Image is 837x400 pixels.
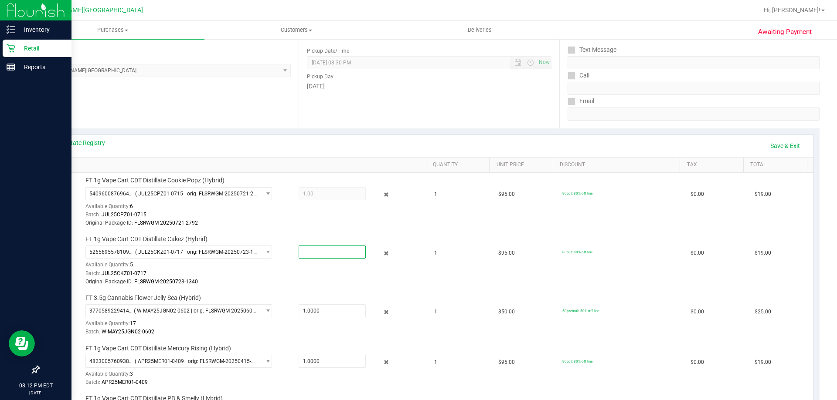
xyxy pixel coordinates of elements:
span: FLSRWGM-20250721-2792 [134,220,198,226]
span: $0.00 [691,358,704,366]
p: Reports [15,62,68,72]
a: Save & Exit [765,138,806,153]
span: Customers [205,26,388,34]
span: Awaiting Payment [758,27,812,37]
a: View State Registry [53,138,105,147]
span: 5 [130,262,133,268]
span: 1 [434,358,437,366]
span: select [260,355,271,367]
label: Pickup Day [307,73,333,81]
a: Deliveries [388,21,572,39]
span: 4823005760938397 [89,358,135,364]
span: 80cdt: 80% off line [562,359,592,363]
a: Quantity [433,161,486,168]
input: 1.0000 [299,305,365,317]
span: 80cdt: 80% off line [562,191,592,195]
span: FT 1g Vape Cart CDT Distillate Cookie Popz (Hybrid) [85,176,225,185]
span: Batch: [85,270,100,276]
a: Unit Price [497,161,550,168]
inline-svg: Reports [7,63,15,71]
span: 1 [434,249,437,257]
span: [PERSON_NAME][GEOGRAPHIC_DATA] [35,7,143,14]
span: 50premall: 50% off line [562,309,599,313]
span: 3 [130,371,133,377]
inline-svg: Inventory [7,25,15,34]
input: Format: (999) 999-9999 [568,82,820,95]
span: FLSRWGM-20250723-1340 [134,279,198,285]
p: Inventory [15,24,68,35]
a: Tax [687,161,740,168]
a: SKU [51,161,422,168]
inline-svg: Retail [7,44,15,53]
input: Format: (999) 999-9999 [568,56,820,69]
input: 1.0000 [299,355,365,367]
span: 5409600876964162 [89,191,135,197]
span: $95.00 [498,190,515,198]
span: 5265695578109319 [89,249,135,255]
span: 80cdt: 80% off line [562,250,592,254]
span: Batch: [85,379,100,385]
span: select [260,246,271,258]
span: Deliveries [456,26,504,34]
span: $25.00 [755,308,771,316]
span: 1 [434,308,437,316]
span: Original Package ID: [85,220,133,226]
span: JUL25CKZ01-0717 [102,270,146,276]
span: Batch: [85,212,100,218]
a: Customers [204,21,388,39]
span: $19.00 [755,358,771,366]
div: [DATE] [307,82,551,91]
a: Total [750,161,803,168]
div: Available Quantity: [85,368,282,385]
span: $0.00 [691,190,704,198]
span: JUL25CPZ01-0715 [102,212,146,218]
span: 6 [130,203,133,209]
span: $95.00 [498,358,515,366]
span: FT 1g Vape Cart CDT Distillate Mercury Rising (Hybrid) [85,344,231,353]
span: ( JUL25CKZ01-0717 | orig: FLSRWGM-20250723-1340 ) [135,249,257,255]
label: Email [568,95,594,108]
label: Call [568,69,589,82]
div: Available Quantity: [85,259,282,276]
p: 08:12 PM EDT [4,382,68,390]
span: FT 1g Vape Cart CDT Distillate Cakez (Hybrid) [85,235,208,243]
span: $19.00 [755,190,771,198]
p: Retail [15,43,68,54]
label: Text Message [568,44,616,56]
p: [DATE] [4,390,68,396]
span: ( W-MAY25JGN02-0602 | orig: FLSRWGM-20250609-387 ) [134,308,257,314]
a: Discount [560,161,677,168]
span: ( JUL25CPZ01-0715 | orig: FLSRWGM-20250721-2792 ) [135,191,257,197]
span: 3770589229414065 [89,308,134,314]
span: $0.00 [691,308,704,316]
span: Purchases [21,26,204,34]
a: Purchases [21,21,204,39]
span: APR25MER01-0409 [102,379,148,385]
div: Available Quantity: [85,200,282,217]
span: select [260,188,271,200]
span: $0.00 [691,249,704,257]
span: 1 [434,190,437,198]
span: FT 3.5g Cannabis Flower Jelly Sea (Hybrid) [85,294,201,302]
label: Pickup Date/Time [307,47,349,55]
span: select [260,305,271,317]
span: Original Package ID: [85,279,133,285]
span: $95.00 [498,249,515,257]
span: $50.00 [498,308,515,316]
span: 17 [130,320,136,326]
span: Hi, [PERSON_NAME]! [764,7,820,13]
span: W-MAY25JGN02-0602 [102,329,154,335]
span: ( APR25MER01-0409 | orig: FLSRWGM-20250415-3391 ) [135,358,257,364]
iframe: Resource center [9,330,35,356]
span: $19.00 [755,249,771,257]
div: Available Quantity: [85,317,282,334]
span: Batch: [85,329,100,335]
